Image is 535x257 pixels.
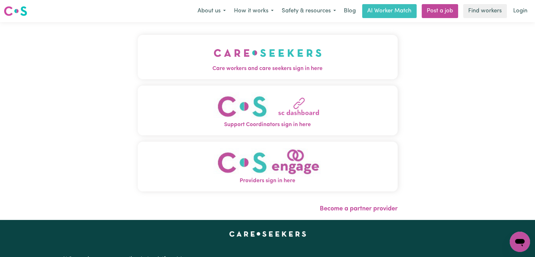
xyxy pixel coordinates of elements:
[422,4,458,18] a: Post a job
[230,4,278,18] button: How it works
[138,86,398,135] button: Support Coordinators sign in here
[278,4,340,18] button: Safety & resources
[320,206,398,212] a: Become a partner provider
[138,121,398,129] span: Support Coordinators sign in here
[4,5,27,17] img: Careseekers logo
[510,232,530,252] iframe: Button to launch messaging window
[138,35,398,79] button: Care workers and care seekers sign in here
[340,4,360,18] a: Blog
[463,4,507,18] a: Find workers
[193,4,230,18] button: About us
[138,142,398,191] button: Providers sign in here
[229,231,306,236] a: Careseekers home page
[509,4,531,18] a: Login
[138,65,398,73] span: Care workers and care seekers sign in here
[362,4,417,18] a: AI Worker Match
[138,177,398,185] span: Providers sign in here
[4,4,27,18] a: Careseekers logo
